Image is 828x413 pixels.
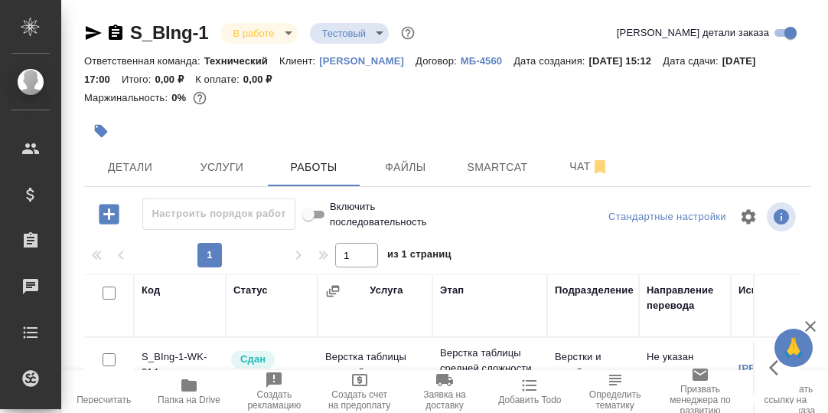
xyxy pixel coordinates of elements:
div: Исполнитель [738,283,806,298]
span: Папка на Drive [158,395,220,405]
td: Верстки и дизайна [547,342,639,395]
span: из 1 страниц [387,245,451,267]
p: [PERSON_NAME] [319,55,416,67]
button: Папка на Drive [146,370,231,413]
button: Скопировать ссылку для ЯМессенджера [84,24,103,42]
div: split button [605,205,730,229]
button: Добавить работу [88,198,130,230]
span: Настроить таблицу [730,198,767,235]
span: Пересчитать [77,395,131,405]
span: Работы [277,158,350,177]
button: Доп статусы указывают на важность/срочность заказа [398,23,418,43]
a: [PERSON_NAME] [319,54,416,67]
span: Добавить Todo [498,395,561,405]
p: Итого: [122,74,155,85]
p: Клиент: [279,55,319,67]
button: Добавить тэг [84,114,118,148]
button: Определить тематику [572,370,657,413]
p: Верстка таблицы средней сложности (MS... [440,346,540,392]
div: Подразделение [555,283,634,298]
p: [DATE] 15:12 [589,55,663,67]
button: Пересчитать [61,370,146,413]
a: МБ-4560 [461,54,513,67]
button: Призвать менеджера по развитию [657,370,742,413]
span: Заявка на доставку [411,389,478,411]
svg: Отписаться [591,158,609,176]
p: 0,00 ₽ [243,74,284,85]
span: [PERSON_NAME] детали заказа [617,25,769,41]
button: В работе [228,27,279,40]
p: МБ-4560 [461,55,513,67]
td: S_BIng-1-WK-014 [134,342,226,395]
p: 0,00 ₽ [155,74,195,85]
button: Создать счет на предоплату [317,370,402,413]
button: Тестовый [318,27,371,40]
button: 3579.50 RUB; [190,88,210,108]
p: Дата создания: [513,55,588,67]
span: Smartcat [461,158,534,177]
a: [PERSON_NAME] [738,362,823,374]
a: S_BIng-1 [130,22,208,43]
button: Скопировать ссылку [106,24,125,42]
p: Договор: [416,55,461,67]
span: Посмотреть информацию [767,202,799,231]
p: Маржинальность: [84,92,171,103]
button: Скопировать ссылку на оценку заказа [743,370,828,413]
button: Добавить Todo [487,370,572,413]
p: Технический [204,55,279,67]
p: Дата сдачи: [663,55,722,67]
button: Создать рекламацию [232,370,317,413]
p: К оплате: [195,74,243,85]
span: Определить тематику [582,389,648,411]
p: Ответственная команда: [84,55,204,67]
td: Не указан [639,342,731,395]
button: Сгруппировать [325,284,341,299]
button: Здесь прячутся важные кнопки [760,349,797,386]
p: Сдан [240,352,266,367]
span: Детали [93,158,167,177]
span: 🙏 [781,332,807,364]
div: Этап [440,283,464,298]
button: Заявка на доставку [402,370,487,413]
span: Создать рекламацию [241,389,308,411]
div: Менеджер проверил работу исполнителя, передает ее на следующий этап [230,349,310,370]
span: Файлы [369,158,442,177]
div: Услуга [370,283,403,298]
td: Верстка таблицы средней сложно... [318,342,432,395]
span: Создать счет на предоплату [326,389,393,411]
div: В работе [220,23,297,44]
div: Статус [233,283,268,298]
p: 0% [171,92,190,103]
div: Направление перевода [647,283,723,313]
div: Код [142,283,160,298]
button: 🙏 [774,329,813,367]
span: Услуги [185,158,259,177]
div: В работе [310,23,390,44]
span: Чат [553,157,626,176]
